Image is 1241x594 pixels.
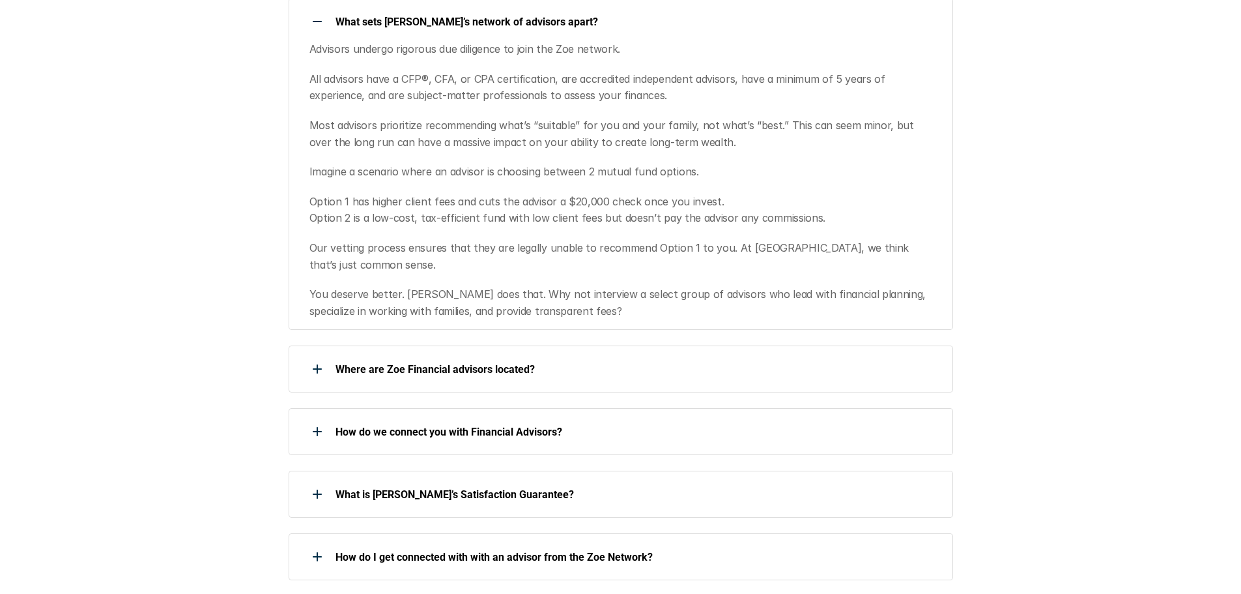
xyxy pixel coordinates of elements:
p: What is [PERSON_NAME]’s Satisfaction Guarantee? [335,488,936,501]
p: Imagine a scenario where an advisor is choosing between 2 mutual fund options. [309,164,937,181]
p: Our vetting process ensures that they are legally unable to recommend Option 1 to you. At [GEOGRA... [309,240,937,273]
p: You deserve better. [PERSON_NAME] does that. Why not interview a select group of advisors who lea... [309,286,937,319]
p: How do we connect you with Financial Advisors? [335,426,936,438]
p: How do I get connected with with an advisor from the Zoe Network? [335,551,936,563]
p: Advisors undergo rigorous due diligence to join the Zoe network. [309,41,937,58]
p: All advisors have a CFP®, CFA, or CPA certification, are accredited independent advisors, have a ... [309,71,937,104]
p: Where are Zoe Financial advisors located? [335,363,936,376]
p: Most advisors prioritize recommending what’s “suitable” for you and your family, not what’s “best... [309,117,937,151]
p: What sets [PERSON_NAME]’s network of advisors apart? [335,16,936,28]
p: Option 1 has higher client fees and cuts the advisor a $20,000 check once you invest. Option 2 is... [309,194,937,227]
